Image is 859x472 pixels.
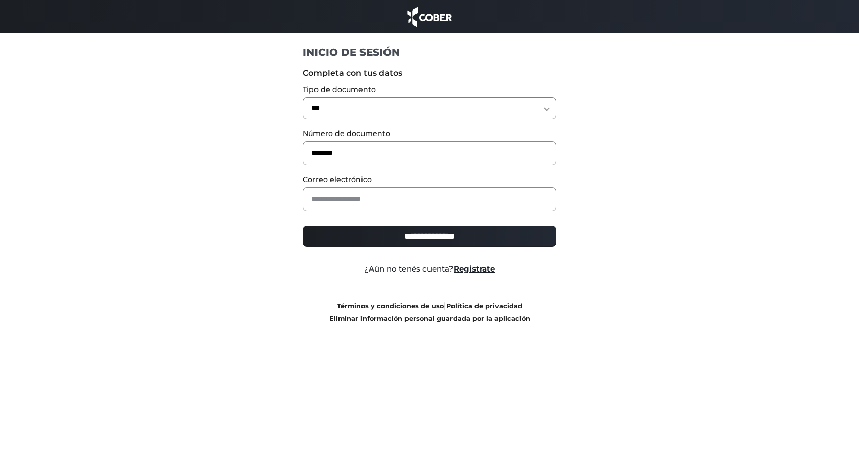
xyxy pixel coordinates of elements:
a: Eliminar información personal guardada por la aplicación [329,314,530,322]
label: Tipo de documento [303,84,557,95]
div: | [295,300,564,324]
label: Correo electrónico [303,174,557,185]
img: cober_marca.png [404,5,455,28]
h1: INICIO DE SESIÓN [303,46,557,59]
label: Completa con tus datos [303,67,557,79]
label: Número de documento [303,128,557,139]
div: ¿Aún no tenés cuenta? [295,263,564,275]
a: Política de privacidad [446,302,523,310]
a: Términos y condiciones de uso [337,302,444,310]
a: Registrate [454,264,495,274]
